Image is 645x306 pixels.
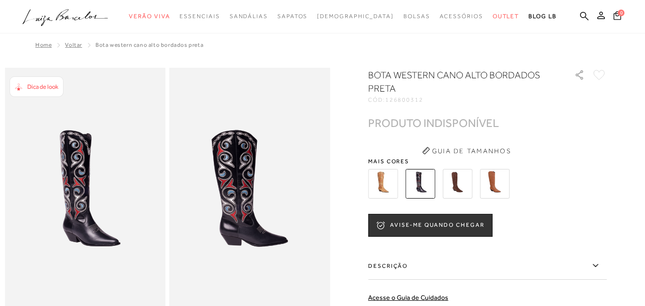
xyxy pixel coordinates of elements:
[27,83,58,90] span: Dica de look
[368,158,607,164] span: Mais cores
[368,294,448,301] a: Acesse o Guia de Cuidados
[368,214,492,237] button: AVISE-ME QUANDO CHEGAR
[129,13,170,20] span: Verão Viva
[385,96,423,103] span: 126800312
[230,13,268,20] span: Sandálias
[493,8,519,25] a: categoryNavScreenReaderText
[317,13,394,20] span: [DEMOGRAPHIC_DATA]
[65,42,82,48] a: Voltar
[317,8,394,25] a: noSubCategoriesText
[419,143,514,158] button: Guia de Tamanhos
[403,13,430,20] span: Bolsas
[618,10,624,16] span: 0
[368,169,398,199] img: BOTA WESTERN CANO ALTO BORDADOS CARAMELO
[180,13,220,20] span: Essenciais
[529,8,556,25] a: BLOG LB
[405,169,435,199] img: BOTA WESTERN CANO ALTO BORDADOS PRETA
[368,97,559,103] div: CÓD:
[35,42,52,48] a: Home
[230,8,268,25] a: categoryNavScreenReaderText
[529,13,556,20] span: BLOG LB
[129,8,170,25] a: categoryNavScreenReaderText
[368,68,547,95] h1: BOTA WESTERN CANO ALTO BORDADOS PRETA
[368,118,499,128] div: PRODUTO INDISPONÍVEL
[277,13,307,20] span: Sapatos
[180,8,220,25] a: categoryNavScreenReaderText
[403,8,430,25] a: categoryNavScreenReaderText
[277,8,307,25] a: categoryNavScreenReaderText
[443,169,472,199] img: BOTA WESTERN DE CANO ALTO EM CAMURÇA CAFÉ COM BORDADO
[493,13,519,20] span: Outlet
[440,8,483,25] a: categoryNavScreenReaderText
[368,252,607,280] label: Descrição
[95,42,203,48] span: BOTA WESTERN CANO ALTO BORDADOS PRETA
[611,11,624,23] button: 0
[480,169,509,199] img: BOTA WESTERN DE CANO ALTO EM COURO CARAMELO COM BORDADO
[440,13,483,20] span: Acessórios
